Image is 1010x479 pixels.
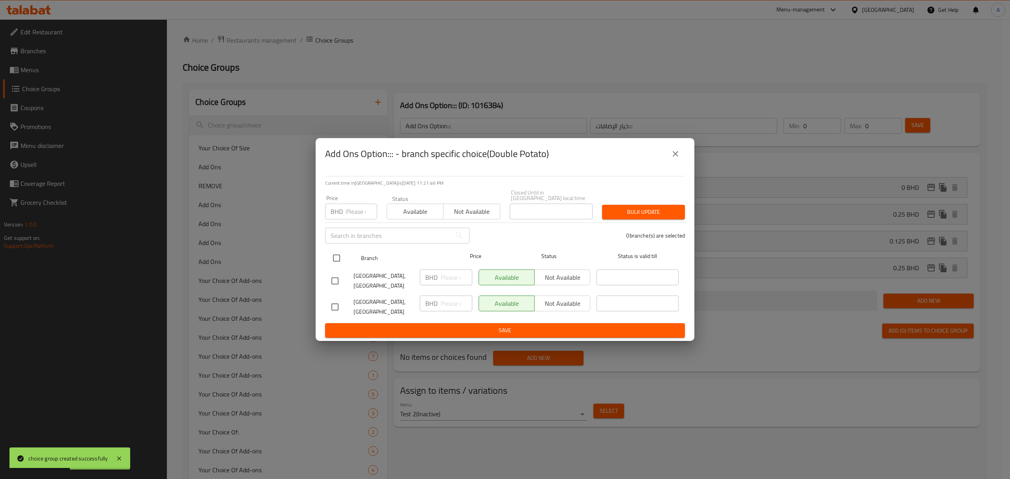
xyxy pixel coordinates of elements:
[325,228,451,243] input: Search in branches
[508,251,590,261] span: Status
[390,206,440,217] span: Available
[608,207,679,217] span: Bulk update
[361,253,443,263] span: Branch
[447,206,497,217] span: Not available
[325,148,549,160] h2: Add Ons Option::: - branch specific choice(Double Potato)
[441,269,472,285] input: Please enter price
[353,297,413,317] span: [GEOGRAPHIC_DATA], [GEOGRAPHIC_DATA]
[387,204,443,219] button: Available
[331,207,343,216] p: BHD
[28,454,108,463] div: choice group created successfully
[425,273,438,282] p: BHD
[597,251,679,261] span: Status is valid till
[325,323,685,338] button: Save
[449,251,502,261] span: Price
[626,232,685,240] p: 0 branche(s) are selected
[425,299,438,308] p: BHD
[666,144,685,163] button: close
[443,204,500,219] button: Not available
[353,271,413,291] span: [GEOGRAPHIC_DATA], [GEOGRAPHIC_DATA]
[331,326,679,335] span: Save
[325,180,685,187] p: Current time in [GEOGRAPHIC_DATA] is [DATE] 11:21:46 PM
[602,205,685,219] button: Bulk update
[441,296,472,311] input: Please enter price
[346,204,377,219] input: Please enter price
